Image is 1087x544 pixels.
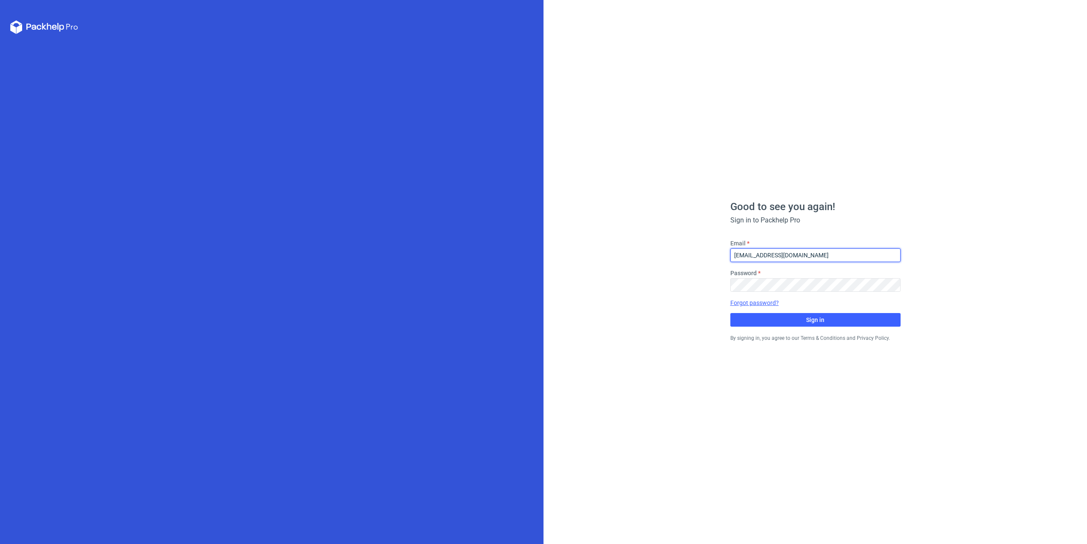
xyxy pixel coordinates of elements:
svg: Packhelp Pro [10,20,78,34]
div: Sign in to Packhelp Pro [730,215,901,225]
h1: Good to see you again! [730,202,901,212]
span: Sign in [806,317,824,323]
small: By signing in, you agree to our Terms & Conditions and Privacy Policy. [730,335,890,341]
button: Sign in [730,313,901,327]
label: Email [730,239,746,248]
label: Password [730,269,757,277]
a: Forgot password? [730,299,779,307]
